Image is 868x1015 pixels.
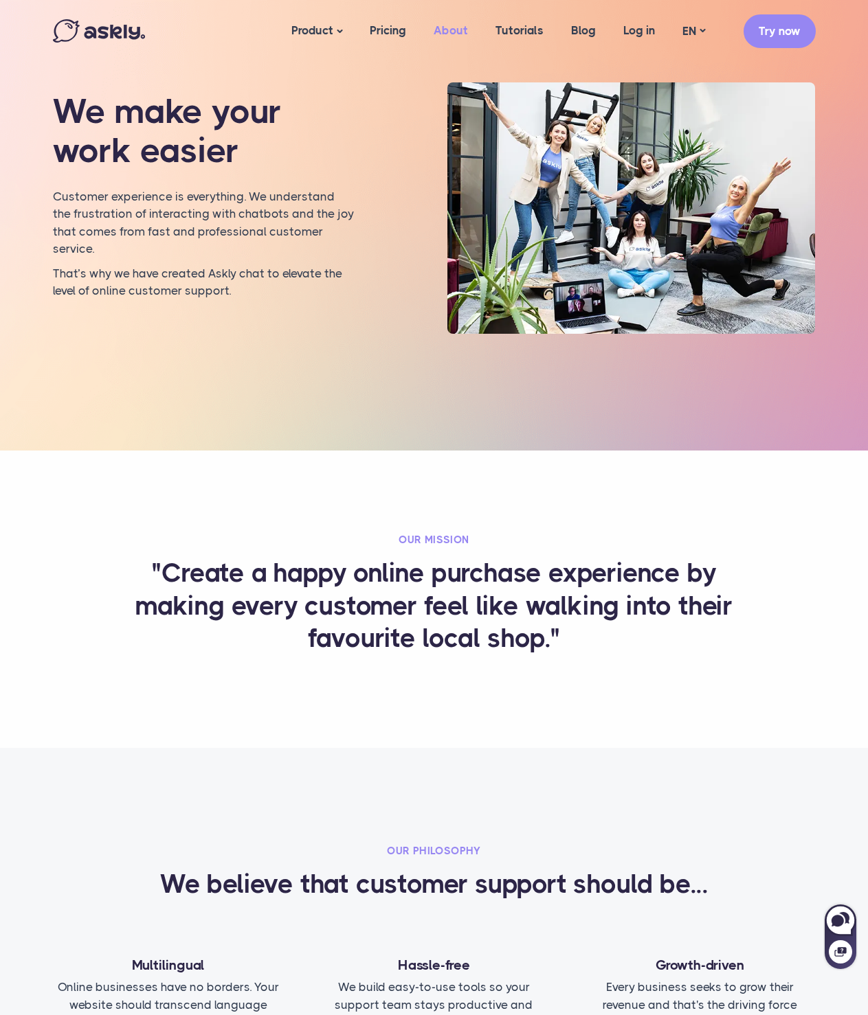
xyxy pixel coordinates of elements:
a: EN [669,21,719,41]
a: Product [278,4,356,58]
h4: Growth-driven [584,955,816,975]
h2: Our mission [118,533,750,547]
h2: Our Philosophy [118,844,750,858]
h4: Multilingual [53,955,285,975]
h3: We believe that customer support should be... [118,868,750,901]
h4: Hassle-free [318,955,550,975]
a: Tutorials [482,4,557,57]
iframe: Askly chat [823,902,858,970]
h1: We make your work easier [53,92,355,171]
p: Customer experience is everything. We understand the frustration of interacting with chatbots and... [53,188,355,258]
a: Try now [744,14,816,48]
p: That’s why we have created Askly chat to elevate the level of online customer support. [53,265,355,300]
a: Pricing [356,4,420,57]
a: Log in [610,4,669,57]
h3: "Create a happy online purchase experience by making every customer feel like walking into their ... [118,557,750,655]
a: Blog [557,4,610,57]
a: About [420,4,482,57]
img: Askly [53,19,145,43]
